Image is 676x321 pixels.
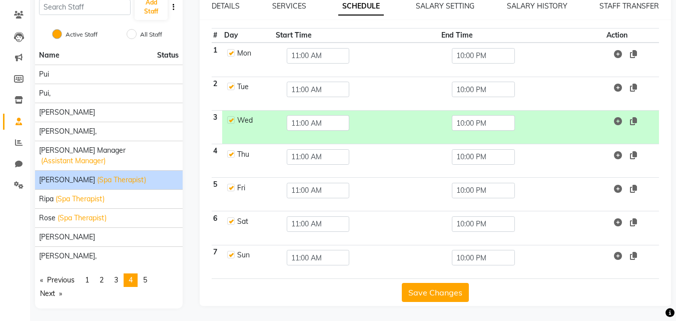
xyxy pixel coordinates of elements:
[599,2,659,11] a: STAFF TRANSFER
[39,107,95,118] span: [PERSON_NAME]
[237,48,269,59] div: Mon
[39,88,51,99] span: Pui,
[212,245,222,278] th: 7
[39,145,126,156] span: [PERSON_NAME] Manager
[212,77,222,110] th: 2
[274,29,440,43] th: Start Time
[402,283,469,302] button: Save Changes
[212,43,222,77] th: 1
[39,69,49,80] span: Pui
[212,110,222,144] th: 3
[272,2,306,11] a: SERVICES
[114,275,118,284] span: 3
[41,156,106,166] span: (Assistant Manager)
[140,30,162,39] label: All Staff
[100,275,104,284] span: 2
[212,29,222,43] th: #
[237,115,269,126] div: Wed
[58,213,107,223] span: (Spa Therapist)
[39,251,97,261] span: [PERSON_NAME],
[143,275,147,284] span: 5
[507,2,567,11] a: SALARY HISTORY
[39,175,95,185] span: [PERSON_NAME]
[212,211,222,245] th: 6
[56,194,105,204] span: (Spa Therapist)
[39,126,97,137] span: [PERSON_NAME],
[237,216,269,227] div: Sat
[157,50,179,61] span: Status
[416,2,474,11] a: SALARY SETTING
[237,183,269,193] div: Fri
[35,273,183,300] nav: Pagination
[35,273,80,287] a: Previous
[66,30,98,39] label: Active Staff
[212,178,222,211] th: 5
[85,275,89,284] span: 1
[212,144,222,177] th: 4
[129,275,133,284] span: 4
[39,232,95,242] span: [PERSON_NAME]
[39,213,56,223] span: Rose
[97,175,146,185] span: (Spa Therapist)
[439,29,605,43] th: End Time
[237,250,269,260] div: Sun
[39,194,54,204] span: Ripa
[212,2,240,11] a: DETAILS
[237,82,269,92] div: Tue
[35,287,67,300] a: Next
[605,29,659,43] th: Action
[237,149,269,160] div: Thu
[222,29,274,43] th: Day
[39,51,60,60] span: Name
